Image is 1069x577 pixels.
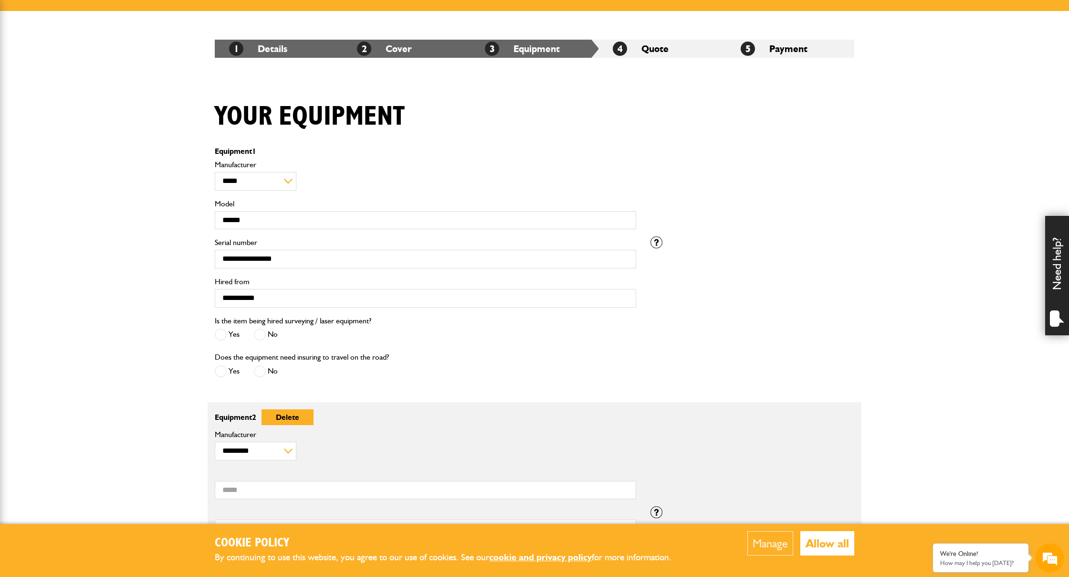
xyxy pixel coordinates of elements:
div: Need help? [1045,216,1069,335]
label: No [254,329,278,341]
span: 3 [485,42,499,56]
a: cookie and privacy policy [489,552,592,563]
div: We're Online! [940,550,1021,558]
p: Equipment [215,409,636,425]
button: Delete [262,409,314,425]
h1: Your equipment [215,101,405,133]
label: Model [215,200,636,208]
h2: Cookie Policy [215,536,687,551]
span: 4 [613,42,627,56]
span: 1 [252,147,256,156]
li: Quote [598,40,726,58]
li: Equipment [471,40,598,58]
div: Minimize live chat window [157,5,179,28]
a: 1Details [229,43,287,54]
input: Enter your email address [12,117,174,138]
img: d_20077148190_company_1631870298795_20077148190 [16,53,40,66]
a: 2Cover [357,43,412,54]
input: Enter your phone number [12,145,174,166]
input: Enter your last name [12,88,174,109]
p: How may I help you today? [940,559,1021,566]
span: 2 [252,413,256,422]
span: 1 [229,42,243,56]
span: 2 [357,42,371,56]
em: Start Chat [130,294,173,307]
label: Is the item being hired surveying / laser equipment? [215,317,371,325]
textarea: Type your message and hit 'Enter' [12,173,174,286]
label: Does the equipment need insuring to travel on the road? [215,353,389,361]
label: Manufacturer [215,431,636,438]
span: 5 [741,42,755,56]
label: No [254,365,278,377]
label: Yes [215,329,240,341]
li: Payment [726,40,854,58]
button: Allow all [800,531,854,556]
label: Serial number [215,239,636,246]
p: By continuing to use this website, you agree to our use of cookies. See our for more information. [215,550,687,565]
button: Manage [747,531,793,556]
p: Equipment [215,148,636,155]
label: Hired from [215,278,636,286]
div: Chat with us now [50,53,160,66]
label: Manufacturer [215,161,636,169]
label: Yes [215,365,240,377]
